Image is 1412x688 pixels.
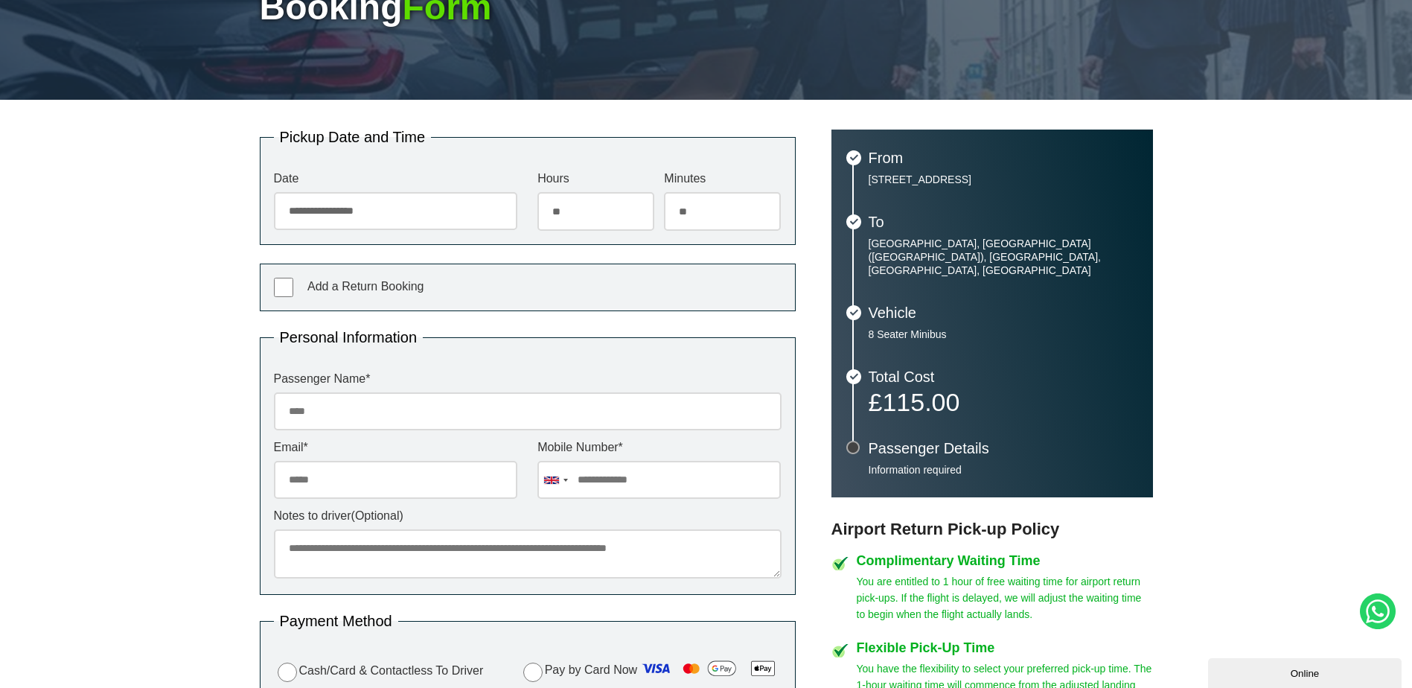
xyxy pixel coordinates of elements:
h3: Passenger Details [869,441,1138,456]
h3: Airport Return Pick-up Policy [831,520,1153,539]
p: [STREET_ADDRESS] [869,173,1138,186]
h3: To [869,214,1138,229]
label: Email [274,442,517,453]
p: Information required [869,463,1138,477]
h4: Complimentary Waiting Time [857,554,1153,567]
p: You are entitled to 1 hour of free waiting time for airport return pick-ups. If the flight is del... [857,573,1153,622]
span: Add a Return Booking [307,280,424,293]
label: Cash/Card & Contactless To Driver [274,660,484,682]
iframe: chat widget [1208,655,1405,688]
h3: Total Cost [869,369,1138,384]
label: Mobile Number [537,442,781,453]
legend: Payment Method [274,614,398,628]
input: Add a Return Booking [274,278,293,297]
label: Minutes [664,173,781,185]
h3: Vehicle [869,305,1138,320]
legend: Personal Information [274,330,424,345]
label: Passenger Name [274,373,782,385]
p: £ [869,392,1138,413]
p: [GEOGRAPHIC_DATA], [GEOGRAPHIC_DATA] ([GEOGRAPHIC_DATA]), [GEOGRAPHIC_DATA], [GEOGRAPHIC_DATA], [... [869,237,1138,277]
p: 8 Seater Minibus [869,328,1138,341]
label: Pay by Card Now [520,657,782,685]
label: Date [274,173,517,185]
label: Hours [537,173,654,185]
input: Pay by Card Now [523,663,543,682]
label: Notes to driver [274,510,782,522]
div: United Kingdom: +44 [538,462,572,498]
legend: Pickup Date and Time [274,130,432,144]
span: 115.00 [882,388,959,416]
input: Cash/Card & Contactless To Driver [278,663,297,682]
h3: From [869,150,1138,165]
span: (Optional) [351,509,403,522]
h4: Flexible Pick-Up Time [857,641,1153,654]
